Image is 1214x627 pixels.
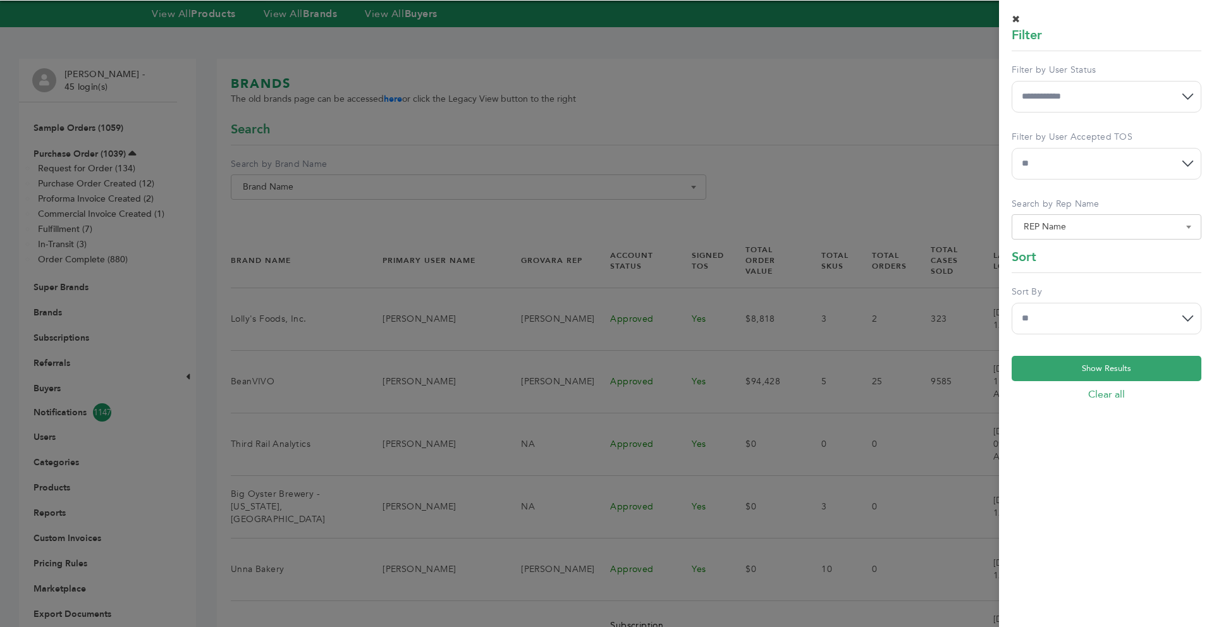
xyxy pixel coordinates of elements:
[1012,13,1020,27] span: ✖
[1012,356,1201,381] button: Show Results
[1012,64,1201,76] label: Filter by User Status
[1012,248,1036,266] span: Sort
[1012,387,1201,401] a: Clear all
[1012,286,1201,298] label: Sort By
[1012,214,1201,240] span: REP Name
[1012,198,1201,210] label: Search by Rep Name
[1019,218,1194,236] span: REP Name
[1012,27,1042,44] span: Filter
[1012,131,1201,143] label: Filter by User Accepted TOS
